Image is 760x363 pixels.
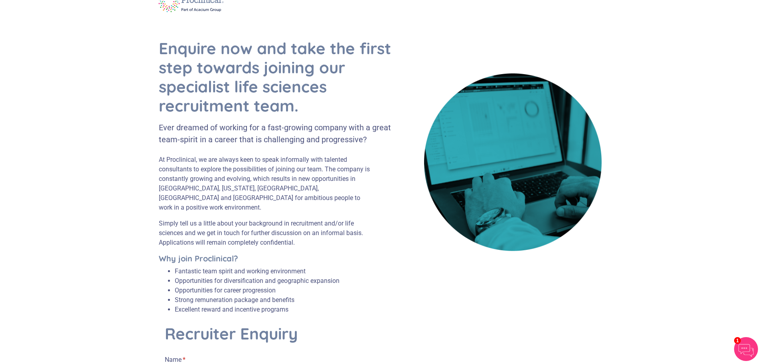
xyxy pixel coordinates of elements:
[159,254,374,263] h5: Why join Proclinical?
[175,267,340,276] li: Fantastic team spirit and working environment
[175,276,340,286] li: Opportunities for diversification and geographic expansion
[175,295,340,305] li: Strong remuneration package and benefits
[159,39,393,115] h1: Enquire now and take the first step towards joining our specialist life sciences recruitment team.
[165,324,392,343] h1: Recruiter Enquiry
[734,337,741,344] span: 1
[159,155,374,212] p: At Proclinical, we are always keen to speak informally with talented consultants to explore the p...
[175,286,340,295] li: Opportunities for career progression
[734,337,758,361] img: Chatbot
[424,73,602,251] img: book cover
[159,219,374,247] p: Simply tell us a little about your background in recruitment and/or life sciences and we get in t...
[159,122,393,145] div: Ever dreamed of working for a fast-growing company with a great team-spirit in a career that is c...
[175,305,340,314] li: Excellent reward and incentive programs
